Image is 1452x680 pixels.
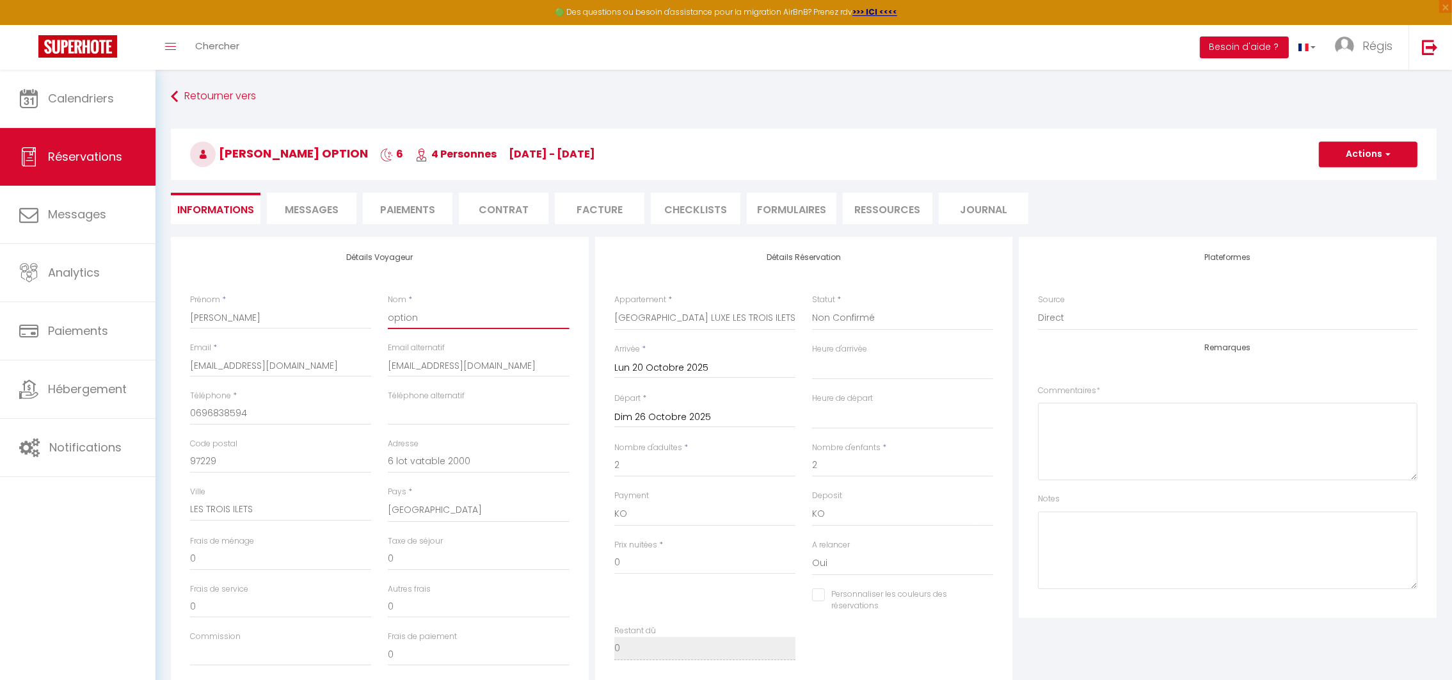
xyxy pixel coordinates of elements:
[939,193,1028,224] li: Journal
[48,90,114,106] span: Calendriers
[388,486,406,498] label: Pays
[1422,39,1438,55] img: logout
[190,390,231,402] label: Téléphone
[171,85,1437,108] a: Retourner vers
[190,145,368,161] span: [PERSON_NAME] option
[1038,253,1417,262] h4: Plateformes
[651,193,740,224] li: CHECKLISTS
[171,193,260,224] li: Informations
[1038,385,1100,397] label: Commentaires
[1319,142,1417,167] button: Actions
[1038,294,1065,306] label: Source
[509,147,595,161] span: [DATE] - [DATE]
[190,631,241,643] label: Commission
[852,6,897,17] a: >>> ICI <<<<
[747,193,836,224] li: FORMULAIRES
[190,294,220,306] label: Prénom
[388,390,465,402] label: Téléphone alternatif
[48,381,127,397] span: Hébergement
[614,625,656,637] label: Restant dû
[48,264,100,280] span: Analytics
[614,539,657,551] label: Prix nuitées
[843,193,932,224] li: Ressources
[388,438,419,450] label: Adresse
[812,393,873,405] label: Heure de départ
[459,193,548,224] li: Contrat
[388,294,406,306] label: Nom
[190,253,570,262] h4: Détails Voyageur
[812,294,835,306] label: Statut
[380,147,403,161] span: 6
[812,539,850,551] label: A relancer
[614,253,994,262] h4: Détails Réservation
[48,206,106,222] span: Messages
[388,631,457,643] label: Frais de paiement
[1335,36,1354,56] img: ...
[186,25,249,70] a: Chercher
[812,343,867,355] label: Heure d'arrivée
[614,490,649,502] label: Payment
[415,147,497,161] span: 4 Personnes
[48,149,122,165] span: Réservations
[1325,25,1408,70] a: ... Régis
[388,583,431,595] label: Autres frais
[388,342,445,354] label: Email alternatif
[190,438,237,450] label: Code postal
[195,39,239,53] span: Chercher
[48,323,108,339] span: Paiements
[555,193,644,224] li: Facture
[1038,493,1060,505] label: Notes
[1200,36,1289,58] button: Besoin d'aide ?
[812,442,881,454] label: Nombre d'enfants
[614,294,666,306] label: Appartement
[190,486,205,498] label: Ville
[363,193,452,224] li: Paiements
[285,202,339,217] span: Messages
[812,490,842,502] label: Deposit
[614,343,640,355] label: Arrivée
[388,535,443,547] label: Taxe de séjour
[49,439,122,455] span: Notifications
[190,583,248,595] label: Frais de service
[38,35,117,58] img: Super Booking
[614,442,682,454] label: Nombre d'adultes
[1362,38,1392,54] span: Régis
[190,342,211,354] label: Email
[1038,343,1417,352] h4: Remarques
[614,393,641,405] label: Départ
[190,535,254,547] label: Frais de ménage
